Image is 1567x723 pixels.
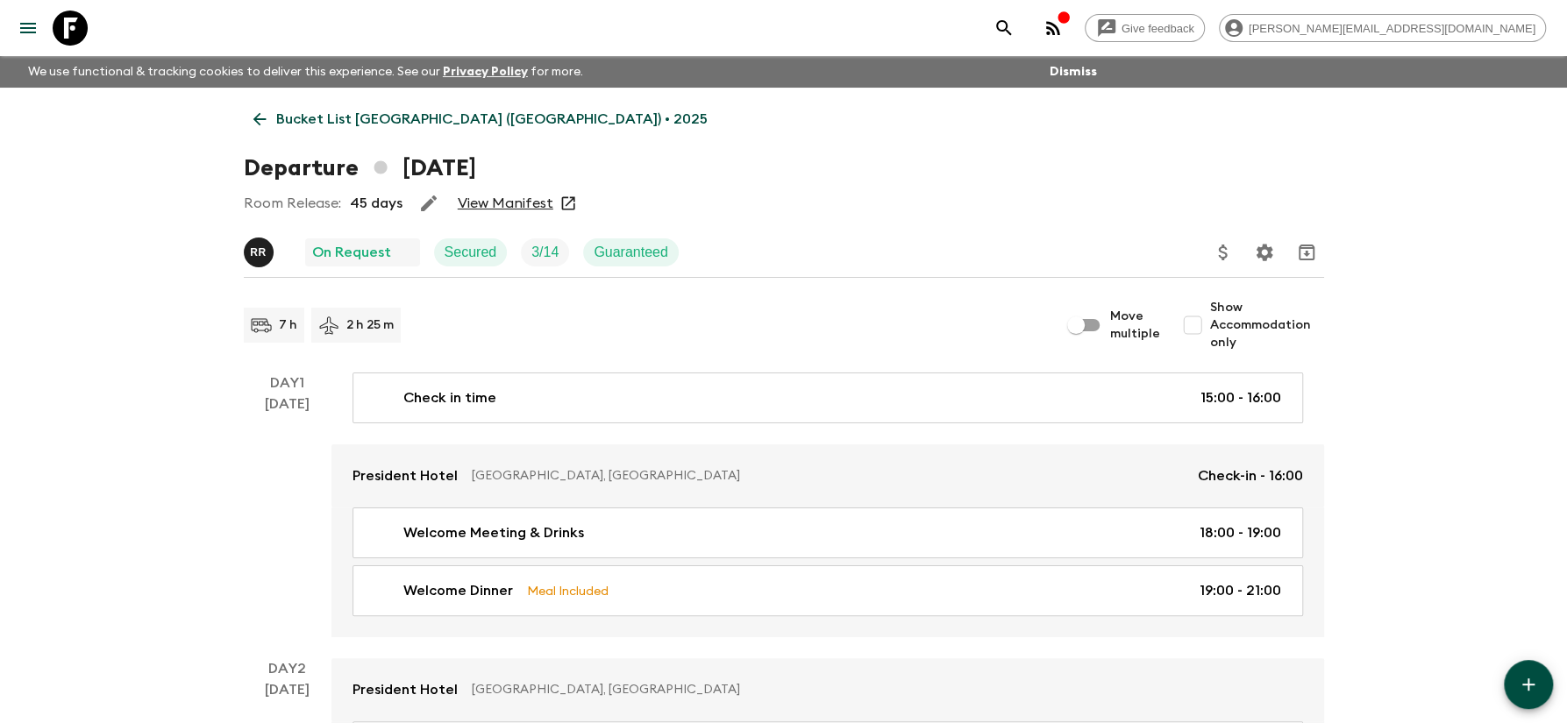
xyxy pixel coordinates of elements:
[279,316,297,334] p: 7 h
[353,465,458,486] p: President Hotel
[434,238,508,266] div: Secured
[1206,235,1241,270] button: Update Price, Early Bird Discount and Costs
[350,193,402,214] p: 45 days
[527,581,609,600] p: Meal Included
[445,242,497,263] p: Secured
[21,56,590,88] p: We use functional & tracking cookies to deliver this experience. See our for more.
[346,316,394,334] p: 2 h 25 m
[353,565,1303,616] a: Welcome DinnerMeal Included19:00 - 21:00
[353,372,1303,423] a: Check in time15:00 - 16:00
[1210,299,1324,351] span: Show Accommodation only
[1200,522,1281,543] p: 18:00 - 19:00
[594,242,668,263] p: Guaranteed
[1219,14,1546,42] div: [PERSON_NAME][EMAIL_ADDRESS][DOMAIN_NAME]
[458,195,553,212] a: View Manifest
[531,242,559,263] p: 3 / 14
[11,11,46,46] button: menu
[265,393,310,637] div: [DATE]
[472,467,1184,485] p: [GEOGRAPHIC_DATA], [GEOGRAPHIC_DATA]
[1045,60,1101,84] button: Dismiss
[403,387,496,408] p: Check in time
[276,109,708,130] p: Bucket List [GEOGRAPHIC_DATA] ([GEOGRAPHIC_DATA]) • 2025
[244,237,277,267] button: RR
[244,102,717,137] a: Bucket List [GEOGRAPHIC_DATA] ([GEOGRAPHIC_DATA]) • 2025
[403,580,513,601] p: Welcome Dinner
[521,238,569,266] div: Trip Fill
[1239,22,1545,35] span: [PERSON_NAME][EMAIL_ADDRESS][DOMAIN_NAME]
[443,66,528,78] a: Privacy Policy
[244,658,331,679] p: Day 2
[353,507,1303,558] a: Welcome Meeting & Drinks18:00 - 19:00
[1200,580,1281,601] p: 19:00 - 21:00
[403,522,584,543] p: Welcome Meeting & Drinks
[353,679,458,700] p: President Hotel
[1110,308,1161,343] span: Move multiple
[986,11,1022,46] button: search adventures
[244,151,476,186] h1: Departure [DATE]
[1247,235,1282,270] button: Settings
[1289,235,1324,270] button: Archive (Completed, Cancelled or Unsynced Departures only)
[1112,22,1204,35] span: Give feedback
[312,242,391,263] p: On Request
[331,444,1324,507] a: President Hotel[GEOGRAPHIC_DATA], [GEOGRAPHIC_DATA]Check-in - 16:00
[1198,465,1303,486] p: Check-in - 16:00
[331,658,1324,721] a: President Hotel[GEOGRAPHIC_DATA], [GEOGRAPHIC_DATA]
[472,681,1289,698] p: [GEOGRAPHIC_DATA], [GEOGRAPHIC_DATA]
[244,193,341,214] p: Room Release:
[244,243,277,257] span: Roland Rau
[1085,14,1205,42] a: Give feedback
[1200,387,1281,408] p: 15:00 - 16:00
[250,245,267,259] p: R R
[244,372,331,393] p: Day 1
